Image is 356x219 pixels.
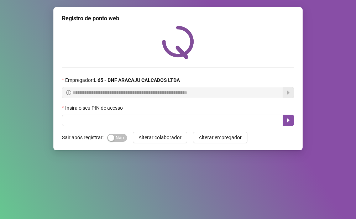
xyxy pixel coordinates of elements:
[62,132,107,143] label: Sair após registrar
[133,132,187,143] button: Alterar colaborador
[94,77,180,83] strong: L 65 - DNF ARACAJU CALCADOS LTDA
[199,134,242,141] span: Alterar empregador
[286,118,291,123] span: caret-right
[193,132,247,143] button: Alterar empregador
[66,90,71,95] span: info-circle
[62,104,127,112] label: Insira o seu PIN de acesso
[65,76,180,84] span: Empregador :
[138,134,182,141] span: Alterar colaborador
[62,14,294,23] div: Registro de ponto web
[162,26,194,59] img: QRPoint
